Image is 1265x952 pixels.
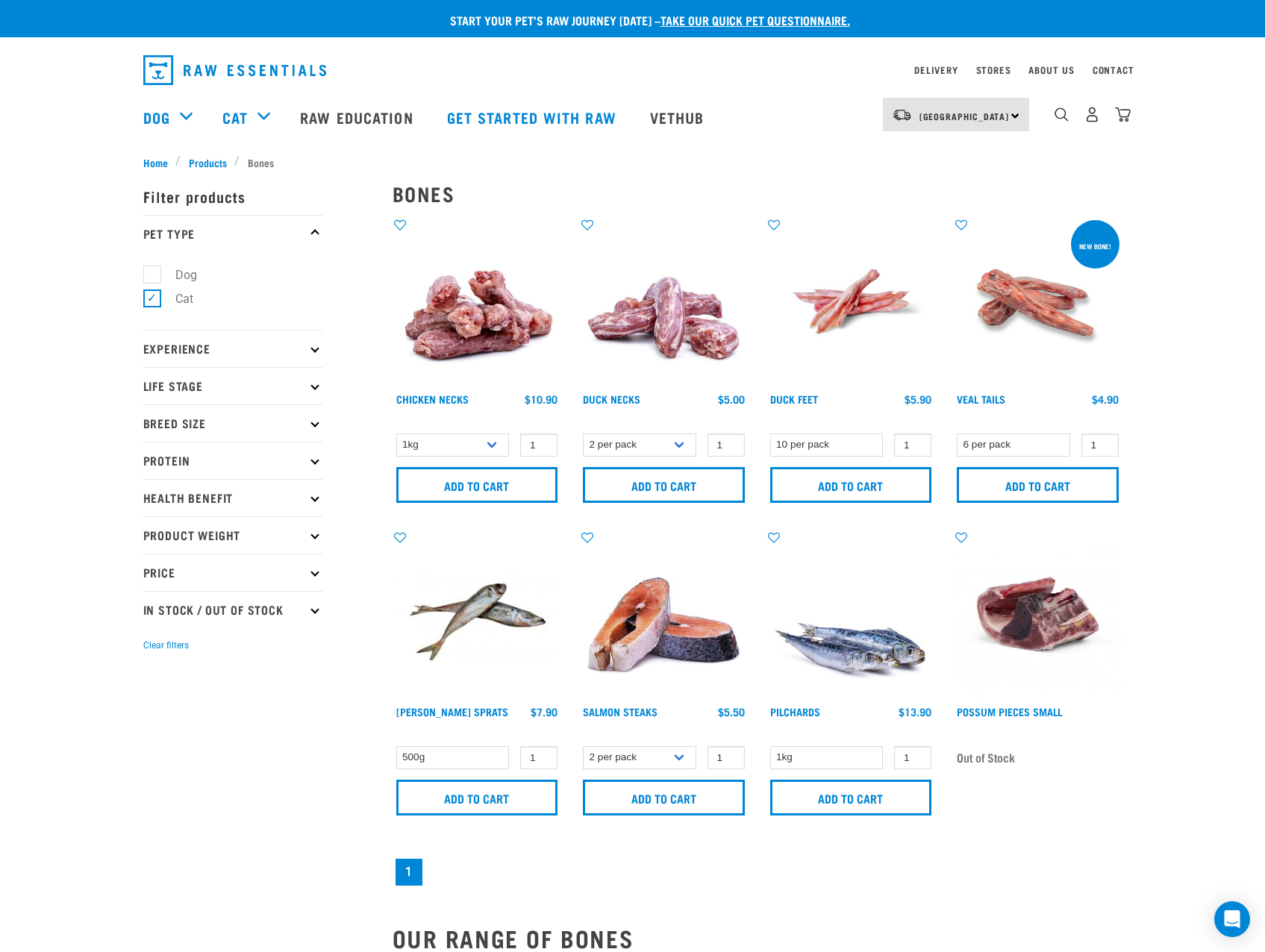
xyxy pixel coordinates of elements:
[708,746,745,769] input: 1
[1028,67,1074,72] a: About Us
[953,530,1122,699] img: Possum Piece Small
[531,706,557,718] div: $7.90
[143,154,168,170] span: Home
[660,16,850,23] a: take our quick pet questionnaire.
[1093,67,1134,72] a: Contact
[583,467,745,503] input: Add to cart
[957,746,1015,768] span: Out of Stock
[143,330,322,367] p: Experience
[718,706,745,718] div: $5.50
[396,859,422,886] a: Page 1
[766,530,936,699] img: Four Whole Pilchards
[396,780,558,815] input: Add to cart
[143,442,322,479] p: Protein
[766,217,936,386] img: Raw Essentials Duck Feet Raw Meaty Bones For Dogs
[579,530,749,699] img: 1148 Salmon Steaks 01
[143,591,322,628] p: In Stock / Out Of Stock
[957,709,1062,714] a: Possum Pieces Small
[143,215,322,252] p: Pet Type
[143,516,322,554] p: Product Weight
[919,113,1010,119] span: [GEOGRAPHIC_DATA]
[770,709,820,714] a: Pilchards
[143,554,322,591] p: Price
[1055,107,1069,122] img: home-icon-1@2x.png
[393,856,1122,889] nav: pagination
[393,217,562,386] img: Pile Of Chicken Necks For Pets
[899,706,931,718] div: $13.90
[1092,393,1119,405] div: $4.90
[222,106,248,128] a: Cat
[152,289,199,308] label: Cat
[1214,901,1250,937] div: Open Intercom Messenger
[976,67,1011,72] a: Stores
[181,154,234,170] a: Products
[1081,433,1119,457] input: 1
[393,530,562,699] img: Jack Mackarel Sparts Raw Fish For Dogs
[957,396,1005,401] a: Veal Tails
[520,746,557,769] input: 1
[143,639,189,652] button: Clear filters
[905,393,931,405] div: $5.90
[1115,107,1131,122] img: home-icon@2x.png
[143,154,1122,170] nav: breadcrumbs
[957,467,1119,503] input: Add to cart
[432,87,635,147] a: Get started with Raw
[583,709,658,714] a: Salmon Steaks
[894,746,931,769] input: 1
[579,217,749,386] img: Pile Of Duck Necks For Pets
[583,396,640,401] a: Duck Necks
[131,49,1134,91] nav: dropdown navigation
[770,467,932,503] input: Add to cart
[953,217,1122,386] img: Veal Tails
[143,367,322,404] p: Life Stage
[520,433,557,457] input: 1
[152,266,203,284] label: Dog
[635,87,723,147] a: Vethub
[525,393,557,405] div: $10.90
[143,106,170,128] a: Dog
[892,108,912,122] img: van-moving.png
[143,479,322,516] p: Health Benefit
[718,393,745,405] div: $5.00
[396,709,508,714] a: [PERSON_NAME] Sprats
[1084,107,1100,122] img: user.png
[708,433,745,457] input: 1
[189,154,227,170] span: Products
[1072,235,1118,257] div: New bone!
[143,154,176,170] a: Home
[393,924,1122,951] h2: OUR RANGE OF BONES
[285,87,431,147] a: Raw Education
[396,467,558,503] input: Add to cart
[396,396,469,401] a: Chicken Necks
[143,178,322,215] p: Filter products
[894,433,931,457] input: 1
[393,182,1122,205] h2: Bones
[770,396,818,401] a: Duck Feet
[914,67,958,72] a: Delivery
[583,780,745,815] input: Add to cart
[770,780,932,815] input: Add to cart
[143,404,322,442] p: Breed Size
[143,55,326,85] img: Raw Essentials Logo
